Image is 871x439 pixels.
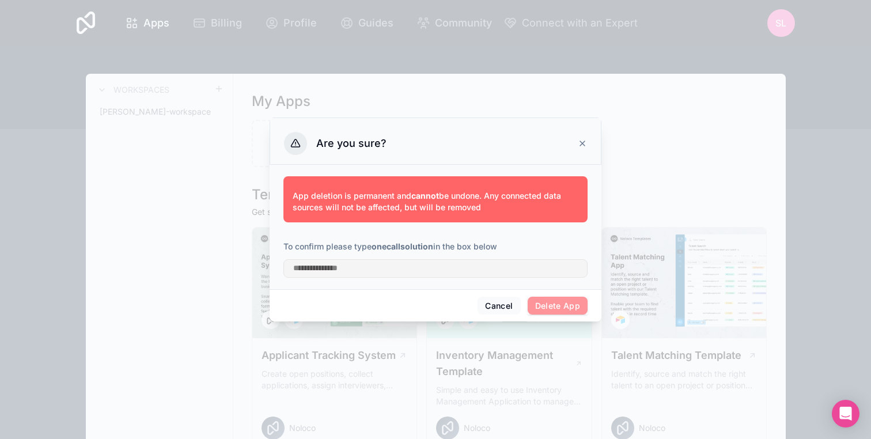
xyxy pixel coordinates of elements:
strong: cannot [411,191,439,200]
strong: onecallsolution [372,241,433,251]
div: Open Intercom Messenger [832,400,859,427]
button: Cancel [478,297,520,315]
p: To confirm please type in the box below [283,241,588,252]
p: App deletion is permanent and be undone. Any connected data sources will not be affected, but wil... [293,190,578,213]
h3: Are you sure? [316,137,387,150]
